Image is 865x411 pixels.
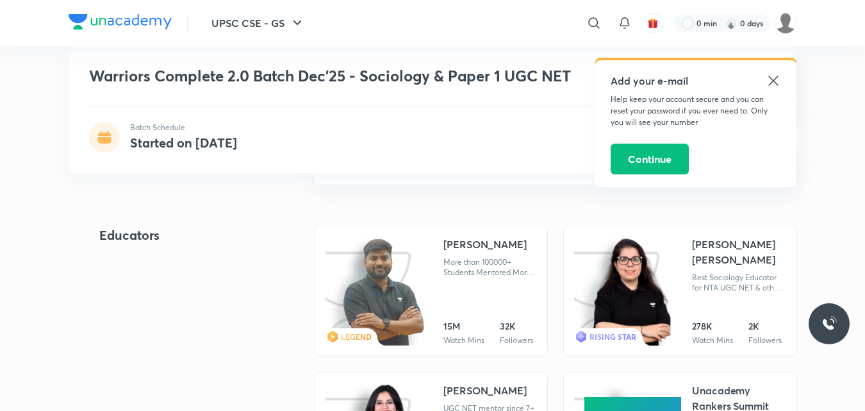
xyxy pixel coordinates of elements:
[99,226,274,245] h4: Educators
[692,273,786,293] div: Best Sociology Educator for NTA UGC NET & other competitive exams I PhD ScholarI Use code YASHIKA...
[591,237,672,348] img: educator
[692,237,786,267] div: [PERSON_NAME] [PERSON_NAME]
[443,335,484,346] div: Watch Mins
[69,14,172,33] a: Company Logo
[748,320,782,333] div: 2K
[500,320,533,333] div: 32K
[692,320,733,333] div: 278K
[204,10,313,36] button: UPSC CSE - GS
[325,237,421,346] img: icon
[443,237,527,252] div: [PERSON_NAME]
[89,67,591,85] h1: Warriors Complete 2.0 Batch Dec'25 - Sociology & Paper 1 UGC NET
[315,226,548,356] a: iconeducatorLEGEND[PERSON_NAME]More than 100000+ Students Mentored More than 12000+ selection 6+ ...
[443,257,537,278] div: More than 100000+ Students Mentored More than 12000+ selection 6+ Years of Experience
[563,226,796,356] a: iconeducatorRISING STAR[PERSON_NAME] [PERSON_NAME]Best Sociology Educator for NTA UGC NET & other...
[725,17,737,29] img: streak
[341,331,372,342] span: LEGEND
[692,335,733,346] div: Watch Mins
[443,383,527,398] div: [PERSON_NAME]
[821,316,837,331] img: ttu
[443,320,484,333] div: 15M
[589,331,636,342] span: RISING STAR
[775,12,796,34] img: renuka
[500,335,533,346] div: Followers
[611,144,689,174] button: Continue
[611,73,781,88] h5: Add your e-mail
[130,134,237,151] h4: Started on [DATE]
[748,335,782,346] div: Followers
[647,17,659,29] img: avatar
[130,122,237,133] p: Batch Schedule
[574,237,670,346] img: icon
[341,237,426,348] img: educator
[69,14,172,29] img: Company Logo
[611,94,781,128] p: Help keep your account secure and you can reset your password if you ever need to. Only you will ...
[643,13,663,33] button: avatar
